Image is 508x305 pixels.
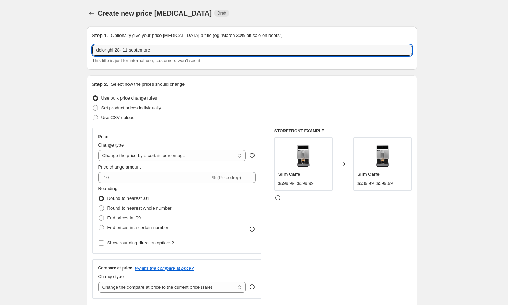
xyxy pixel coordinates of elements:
[92,45,412,56] input: 30% off holiday sale
[249,283,256,290] div: help
[98,265,132,271] h3: Compare at price
[357,180,374,187] div: $539.99
[107,196,149,201] span: Round to nearest .01
[92,32,108,39] h2: Step 1.
[212,175,241,180] span: % (Price drop)
[111,81,185,88] p: Select how the prices should change
[376,180,393,187] strike: $599.99
[98,274,124,279] span: Change type
[274,128,412,134] h6: STOREFRONT EXAMPLE
[98,172,211,183] input: -15
[369,141,397,169] img: 3AEFBECA-C3E2-46D4-B1AD-6B86121794D5_80x.png
[92,58,200,63] span: This title is just for internal use, customers won't see it
[92,81,108,88] h2: Step 2.
[107,225,169,230] span: End prices in a certain number
[87,8,96,18] button: Price change jobs
[101,115,135,120] span: Use CSV upload
[249,152,256,159] div: help
[278,180,295,187] div: $599.99
[135,266,194,271] button: What's the compare at price?
[278,172,300,177] span: Slim Caffe
[289,141,317,169] img: 3AEFBECA-C3E2-46D4-B1AD-6B86121794D5_80x.png
[98,164,141,170] span: Price change amount
[107,205,172,211] span: Round to nearest whole number
[101,95,157,101] span: Use bulk price change rules
[98,186,118,191] span: Rounding
[217,10,226,16] span: Draft
[101,105,161,110] span: Set product prices individually
[98,142,124,148] span: Change type
[107,215,141,220] span: End prices in .99
[111,32,282,39] p: Optionally give your price [MEDICAL_DATA] a title (eg "March 30% off sale on boots")
[357,172,380,177] span: Slim Caffe
[98,134,108,140] h3: Price
[98,9,212,17] span: Create new price [MEDICAL_DATA]
[297,180,314,187] strike: $699.99
[107,240,174,245] span: Show rounding direction options?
